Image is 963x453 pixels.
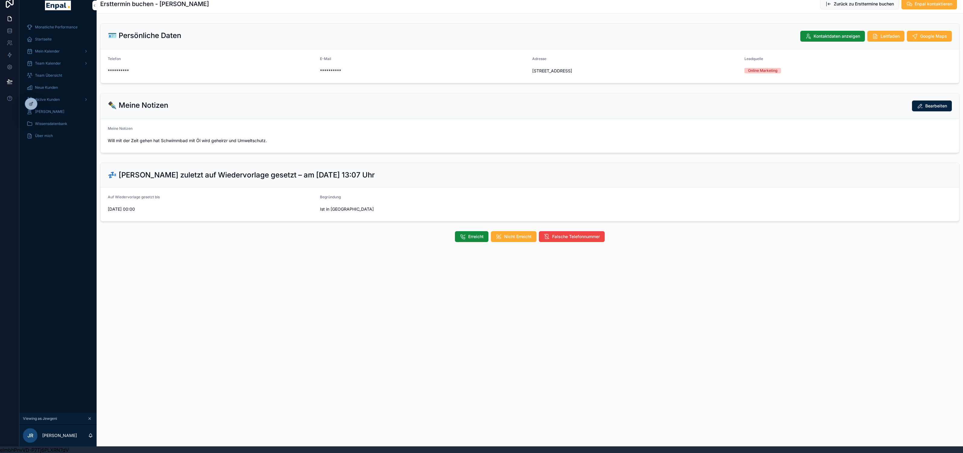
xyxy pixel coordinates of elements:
[35,133,53,138] span: Über mich
[35,85,58,90] span: Neue Kunden
[45,1,71,10] img: App logo
[23,22,93,33] a: Monatliche Performance
[108,195,160,199] span: Auf Wiedervorlage gesetzt bis
[108,31,181,40] h2: 🪪 Persönliche Daten
[925,103,947,109] span: Bearbeiten
[23,70,93,81] a: Team Übersicht
[23,118,93,129] a: Wissensdatenbank
[881,33,900,39] span: Leitfaden
[108,126,133,131] span: Meine Notizen
[800,31,865,42] button: Kontaktdaten anzeigen
[35,25,78,30] span: Monatliche Performance
[320,195,341,199] span: Begründung
[23,130,93,141] a: Über mich
[814,33,860,39] span: Kontaktdaten anzeigen
[320,56,331,61] span: E-Mail
[35,37,52,42] span: Startseite
[455,231,488,242] button: Erreicht
[539,231,605,242] button: Falsche Telefonnummer
[834,1,894,7] span: Zurück zu Ersttermine buchen
[19,18,97,149] div: scrollable content
[108,56,121,61] span: Telefon
[35,109,64,114] span: [PERSON_NAME]
[920,33,947,39] span: Google Maps
[532,68,740,74] span: [STREET_ADDRESS]
[23,58,93,69] a: Team Kalender
[867,31,904,42] button: Leitfaden
[491,231,536,242] button: Nicht Erreicht
[23,416,57,421] span: Viewing as Jewgeni
[35,97,60,102] span: Aktive Kunden
[912,100,952,111] button: Bearbeiten
[108,206,315,212] span: [DATE] 00:00
[532,56,546,61] span: Adresse
[23,34,93,45] a: Startseite
[27,432,33,439] span: JR
[552,234,600,240] span: Falsche Telefonnummer
[35,121,67,126] span: Wissensdatenbank
[23,46,93,57] a: Mein Kalender
[35,73,62,78] span: Team Übersicht
[35,61,61,66] span: Team Kalender
[108,170,375,180] h2: 💤 [PERSON_NAME] zuletzt auf Wiedervorlage gesetzt – am [DATE] 13:07 Uhr
[23,106,93,117] a: [PERSON_NAME]
[108,138,527,144] span: Will mit der Zeit gehen hat Schwimmbad mit Öl wird geheirzr und Umweltschutz.
[35,49,60,54] span: Mein Kalender
[468,234,484,240] span: Erreicht
[907,31,952,42] button: Google Maps
[320,206,527,212] span: Ist in [GEOGRAPHIC_DATA]
[744,56,763,61] span: Leadquelle
[108,100,168,110] h2: ✒️ Meine Notizen
[748,68,777,73] div: Online Marketing
[42,432,77,439] p: [PERSON_NAME]
[23,94,93,105] a: Aktive Kunden
[23,82,93,93] a: Neue Kunden
[915,1,952,7] span: Enpal kontaktieren
[504,234,532,240] span: Nicht Erreicht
